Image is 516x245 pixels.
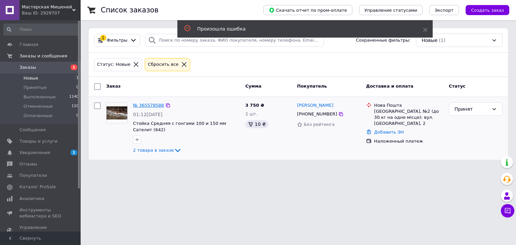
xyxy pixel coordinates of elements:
a: Стойка Средняя с гонгами 100 и 150 мм Сателит (642) [133,121,226,132]
span: Заказы [19,64,36,70]
span: Сообщения [19,127,46,133]
span: 1 [71,150,77,155]
span: Главная [19,42,38,48]
div: 1 [100,35,106,41]
span: 2 товара в заказе [133,148,174,153]
div: Произошла ошибка [197,26,406,32]
a: 2 товара в заказе [133,148,182,153]
span: 0 [76,113,79,119]
span: Каталог ProSale [19,184,56,190]
button: Управление статусами [359,5,423,15]
div: Статус: Новые [96,61,132,68]
span: Покупатели [19,173,47,179]
span: 0 [76,85,79,91]
span: Заказ [106,84,121,89]
a: Создать заказ [459,7,509,12]
span: Создать заказ [471,8,504,13]
span: 1 [76,75,79,81]
span: Новые [422,37,437,44]
h1: Список заказов [101,6,159,14]
span: Оплаченные [24,113,52,119]
button: Создать заказ [466,5,509,15]
span: Статус [449,84,466,89]
input: Поиск [3,23,79,36]
span: Аналитика [19,196,44,202]
a: Добавить ЭН [374,130,404,135]
span: Инструменты вебмастера и SEO [19,207,62,219]
span: Принятые [24,85,47,91]
span: 01:12[DATE] [133,112,163,117]
div: [GEOGRAPHIC_DATA], №2 (до 30 кг на одне місце): вул. [GEOGRAPHIC_DATA], 2 [374,108,443,127]
span: 1140 [69,94,79,100]
span: Отзывы [19,161,37,167]
span: Выполненные [24,94,56,100]
span: Отмененные [24,103,53,109]
button: Экспорт [429,5,459,15]
a: [PERSON_NAME] [297,102,333,109]
span: Товары и услуги [19,138,57,144]
span: (1) [439,38,445,43]
span: Управление статусами [364,8,417,13]
span: 3 750 ₴ [245,103,264,108]
input: Поиск по номеру заказа, ФИО покупателя, номеру телефона, Email, номеру накладной [145,34,324,47]
div: Нова Пошта [374,102,443,108]
a: № 365578588 [133,103,164,108]
div: Принят [455,105,489,113]
span: 2 шт. [245,111,257,116]
span: Уведомления [19,150,50,156]
div: Сбросить все [146,61,180,68]
div: [PHONE_NUMBER] [296,110,338,118]
span: Без рейтинга [304,122,335,127]
img: Фото товару [106,106,127,119]
button: Чат с покупателем [501,204,514,217]
span: Управление сайтом [19,225,62,237]
span: Новые [24,75,38,81]
span: Заказы и сообщения [19,53,67,59]
span: Сохраненные фильтры: [356,37,411,44]
span: Экспорт [435,8,454,13]
a: Фото товару [106,102,128,124]
div: Ваш ID: 2929707 [22,10,81,16]
span: Скачать отчет по пром-оплате [269,7,347,13]
span: Сумма [245,84,261,89]
div: Наложенный платеж [374,138,443,144]
button: Скачать отчет по пром-оплате [263,5,352,15]
span: Покупатель [297,84,327,89]
div: 10 ₴ [245,120,268,128]
span: 110 [72,103,79,109]
span: 1 [71,64,77,70]
span: Мастерская Мишеней [22,4,72,10]
span: Фильтры [107,37,128,44]
span: Доставка и оплата [366,84,414,89]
